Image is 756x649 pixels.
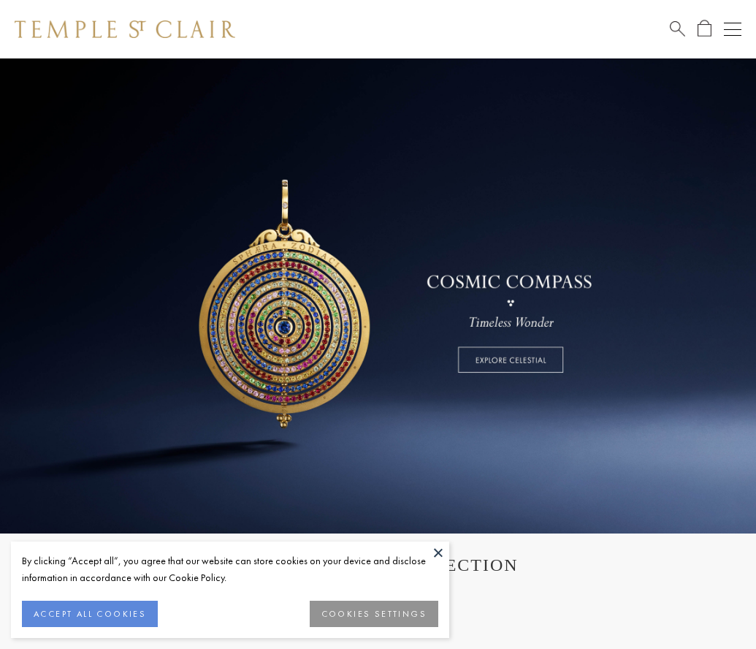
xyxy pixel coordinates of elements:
button: COOKIES SETTINGS [310,601,438,627]
a: Open Shopping Bag [698,20,711,38]
div: By clicking “Accept all”, you agree that our website can store cookies on your device and disclos... [22,553,438,586]
a: Search [670,20,685,38]
img: Temple St. Clair [15,20,235,38]
button: Open navigation [724,20,741,38]
button: ACCEPT ALL COOKIES [22,601,158,627]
